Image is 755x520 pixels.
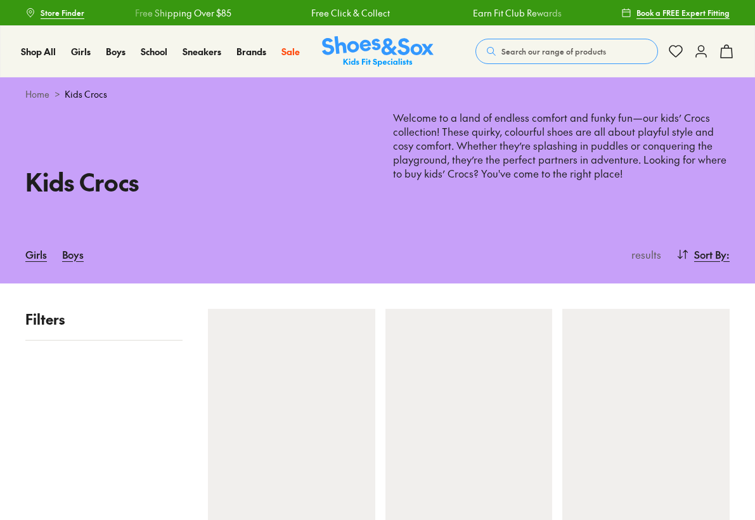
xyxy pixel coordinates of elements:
[106,45,126,58] a: Boys
[25,164,363,200] h1: Kids Crocs
[322,36,434,67] a: Shoes & Sox
[393,111,730,195] p: Welcome to a land of endless comfort and funky fun—our kids’ Crocs collection! These quirky, colo...
[726,247,730,262] span: :
[310,6,389,20] a: Free Click & Collect
[676,240,730,268] button: Sort By:
[25,309,183,330] p: Filters
[134,6,231,20] a: Free Shipping Over $85
[25,88,730,101] div: >
[621,1,730,24] a: Book a FREE Expert Fitting
[183,45,221,58] a: Sneakers
[141,45,167,58] a: School
[636,7,730,18] span: Book a FREE Expert Fitting
[71,45,91,58] a: Girls
[41,7,84,18] span: Store Finder
[21,45,56,58] a: Shop All
[472,6,561,20] a: Earn Fit Club Rewards
[626,247,661,262] p: results
[475,39,658,64] button: Search our range of products
[322,36,434,67] img: SNS_Logo_Responsive.svg
[65,88,107,101] span: Kids Crocs
[236,45,266,58] a: Brands
[25,1,84,24] a: Store Finder
[25,240,47,268] a: Girls
[281,45,300,58] a: Sale
[694,247,726,262] span: Sort By
[501,46,606,57] span: Search our range of products
[25,88,49,101] a: Home
[62,240,84,268] a: Boys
